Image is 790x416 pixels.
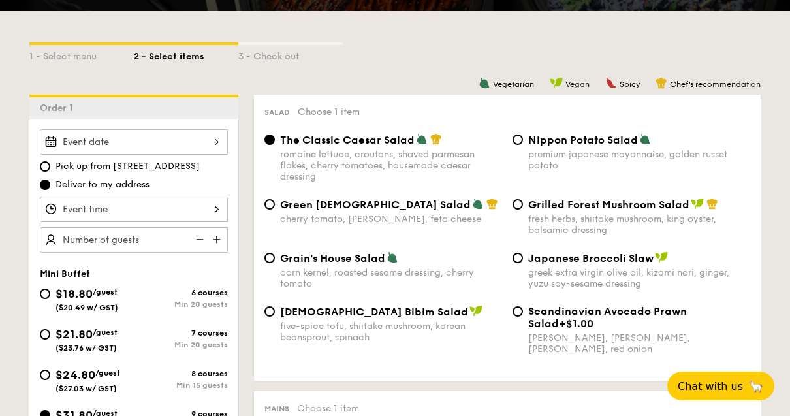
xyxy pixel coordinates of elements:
[280,149,502,182] div: romaine lettuce, croutons, shaved parmesan flakes, cherry tomatoes, housemade caesar dressing
[40,370,50,380] input: $24.80/guest($27.03 w/ GST)8 coursesMin 15 guests
[238,45,343,63] div: 3 - Check out
[264,306,275,317] input: [DEMOGRAPHIC_DATA] Bibim Saladfive-spice tofu, shiitake mushroom, korean beansprout, spinach
[565,80,590,89] span: Vegan
[134,340,228,349] div: Min 20 guests
[605,77,617,89] img: icon-spicy.37a8142b.svg
[528,214,750,236] div: fresh herbs, shiitake mushroom, king oyster, balsamic dressing
[264,108,290,117] span: Salad
[55,287,93,301] span: $18.80
[134,381,228,390] div: Min 15 guests
[40,289,50,299] input: $18.80/guest($20.49 w/ GST)6 coursesMin 20 guests
[528,305,687,330] span: Scandinavian Avocado Prawn Salad
[670,80,761,89] span: Chef's recommendation
[55,160,200,173] span: Pick up from [STREET_ADDRESS]
[134,288,228,297] div: 6 courses
[264,135,275,145] input: The Classic Caesar Saladromaine lettuce, croutons, shaved parmesan flakes, cherry tomatoes, house...
[55,303,118,312] span: ($20.49 w/ GST)
[528,199,689,211] span: Grilled Forest Mushroom Salad
[486,198,498,210] img: icon-chef-hat.a58ddaea.svg
[559,317,593,330] span: +$1.00
[55,344,117,353] span: ($23.76 w/ GST)
[667,372,774,400] button: Chat with us🦙
[40,268,90,280] span: Mini Buffet
[55,178,150,191] span: Deliver to my address
[93,287,118,296] span: /guest
[706,198,718,210] img: icon-chef-hat.a58ddaea.svg
[40,129,228,155] input: Event date
[513,306,523,317] input: Scandinavian Avocado Prawn Salad+$1.00[PERSON_NAME], [PERSON_NAME], [PERSON_NAME], red onion
[416,133,428,145] img: icon-vegetarian.fe4039eb.svg
[134,45,238,63] div: 2 - Select items
[40,227,228,253] input: Number of guests
[678,380,743,392] span: Chat with us
[264,253,275,263] input: Grain's House Saladcorn kernel, roasted sesame dressing, cherry tomato
[280,214,502,225] div: cherry tomato, [PERSON_NAME], feta cheese
[280,252,385,264] span: Grain's House Salad
[550,77,563,89] img: icon-vegan.f8ff3823.svg
[493,80,534,89] span: Vegetarian
[280,267,502,289] div: corn kernel, roasted sesame dressing, cherry tomato
[528,252,654,264] span: Japanese Broccoli Slaw
[208,227,228,252] img: icon-add.58712e84.svg
[430,133,442,145] img: icon-chef-hat.a58ddaea.svg
[55,327,93,342] span: $21.80
[134,369,228,378] div: 8 courses
[55,384,117,393] span: ($27.03 w/ GST)
[264,199,275,210] input: Green [DEMOGRAPHIC_DATA] Saladcherry tomato, [PERSON_NAME], feta cheese
[95,368,120,377] span: /guest
[387,251,398,263] img: icon-vegetarian.fe4039eb.svg
[40,329,50,340] input: $21.80/guest($23.76 w/ GST)7 coursesMin 20 guests
[134,300,228,309] div: Min 20 guests
[513,253,523,263] input: Japanese Broccoli Slawgreek extra virgin olive oil, kizami nori, ginger, yuzu soy-sesame dressing
[280,199,471,211] span: Green [DEMOGRAPHIC_DATA] Salad
[280,321,502,343] div: five-spice tofu, shiitake mushroom, korean beansprout, spinach
[513,199,523,210] input: Grilled Forest Mushroom Saladfresh herbs, shiitake mushroom, king oyster, balsamic dressing
[513,135,523,145] input: Nippon Potato Saladpremium japanese mayonnaise, golden russet potato
[134,328,228,338] div: 7 courses
[280,134,415,146] span: The Classic Caesar Salad
[297,403,359,414] span: Choose 1 item
[656,77,667,89] img: icon-chef-hat.a58ddaea.svg
[469,305,482,317] img: icon-vegan.f8ff3823.svg
[528,134,638,146] span: Nippon Potato Salad
[691,198,704,210] img: icon-vegan.f8ff3823.svg
[189,227,208,252] img: icon-reduce.1d2dbef1.svg
[528,332,750,355] div: [PERSON_NAME], [PERSON_NAME], [PERSON_NAME], red onion
[528,267,750,289] div: greek extra virgin olive oil, kizami nori, ginger, yuzu soy-sesame dressing
[472,198,484,210] img: icon-vegetarian.fe4039eb.svg
[748,379,764,394] span: 🦙
[298,106,360,118] span: Choose 1 item
[40,161,50,172] input: Pick up from [STREET_ADDRESS]
[40,197,228,222] input: Event time
[639,133,651,145] img: icon-vegetarian.fe4039eb.svg
[655,251,668,263] img: icon-vegan.f8ff3823.svg
[29,45,134,63] div: 1 - Select menu
[40,103,78,114] span: Order 1
[55,368,95,382] span: $24.80
[40,180,50,190] input: Deliver to my address
[93,328,118,337] span: /guest
[479,77,490,89] img: icon-vegetarian.fe4039eb.svg
[528,149,750,171] div: premium japanese mayonnaise, golden russet potato
[264,404,289,413] span: Mains
[280,306,468,318] span: [DEMOGRAPHIC_DATA] Bibim Salad
[620,80,640,89] span: Spicy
